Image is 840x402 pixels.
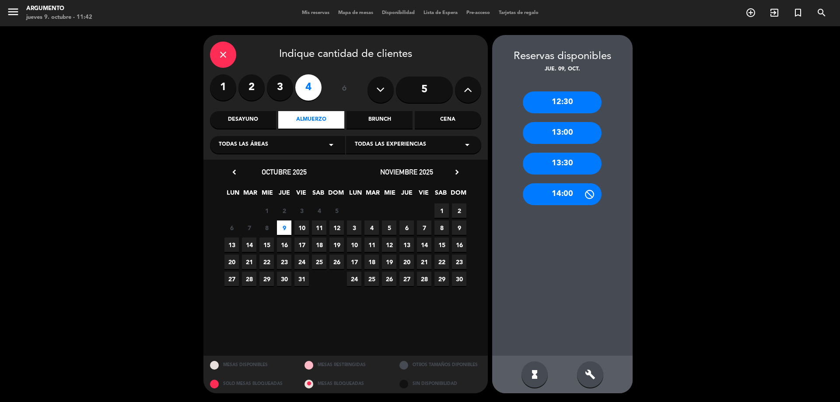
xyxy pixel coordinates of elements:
span: 11 [364,238,379,252]
div: Desayuno [210,111,276,129]
span: 29 [259,272,274,286]
span: 21 [417,255,431,269]
span: 2 [452,203,466,218]
span: 18 [312,238,326,252]
div: Cena [415,111,481,129]
span: Todas las experiencias [355,140,426,149]
div: SOLO MESAS BLOQUEADAS [203,374,298,393]
i: build [585,369,595,380]
span: 24 [294,255,309,269]
div: Almuerzo [278,111,344,129]
span: 4 [364,220,379,235]
label: 2 [238,74,265,101]
span: 20 [224,255,239,269]
div: Argumento [26,4,92,13]
span: 1 [259,203,274,218]
span: 23 [452,255,466,269]
div: MESAS DISPONIBLES [203,356,298,374]
span: octubre 2025 [262,168,307,176]
i: hourglass_full [529,369,540,380]
i: add_circle_outline [745,7,756,18]
span: Disponibilidad [378,10,419,15]
div: 13:00 [523,122,602,144]
span: 12 [329,220,344,235]
i: exit_to_app [769,7,780,18]
span: MAR [365,188,380,202]
span: 15 [434,238,449,252]
label: 3 [267,74,293,101]
span: 12 [382,238,396,252]
span: VIE [294,188,308,202]
span: 11 [312,220,326,235]
span: 10 [347,238,361,252]
span: 24 [347,272,361,286]
span: Tarjetas de regalo [494,10,543,15]
span: 28 [417,272,431,286]
span: 9 [452,220,466,235]
span: 14 [417,238,431,252]
span: 19 [382,255,396,269]
i: search [816,7,827,18]
span: LUN [348,188,363,202]
span: Mapa de mesas [334,10,378,15]
div: 13:30 [523,153,602,175]
span: 6 [399,220,414,235]
span: SAB [434,188,448,202]
div: MESAS RESTRINGIDAS [298,356,393,374]
span: 8 [259,220,274,235]
span: 13 [399,238,414,252]
span: DOM [328,188,343,202]
span: 20 [399,255,414,269]
span: SAB [311,188,325,202]
label: 4 [295,74,322,101]
span: 21 [242,255,256,269]
i: arrow_drop_down [462,140,472,150]
span: 8 [434,220,449,235]
span: JUE [277,188,291,202]
label: 1 [210,74,236,101]
span: 3 [294,203,309,218]
span: 30 [452,272,466,286]
span: 25 [312,255,326,269]
i: chevron_left [230,168,239,177]
i: menu [7,5,20,18]
span: 26 [382,272,396,286]
span: 23 [277,255,291,269]
span: Lista de Espera [419,10,462,15]
span: 26 [329,255,344,269]
span: MAR [243,188,257,202]
span: MIE [382,188,397,202]
span: DOM [451,188,465,202]
div: 12:30 [523,91,602,113]
span: 15 [259,238,274,252]
i: turned_in_not [793,7,803,18]
span: 29 [434,272,449,286]
span: 3 [347,220,361,235]
i: close [218,49,228,60]
span: 18 [364,255,379,269]
div: MESAS BLOQUEADAS [298,374,393,393]
span: 7 [242,220,256,235]
i: arrow_drop_down [326,140,336,150]
button: menu [7,5,20,21]
span: 22 [259,255,274,269]
span: 7 [417,220,431,235]
span: 10 [294,220,309,235]
span: Mis reservas [297,10,334,15]
span: 27 [224,272,239,286]
span: VIE [416,188,431,202]
div: jue. 09, oct. [492,65,633,74]
div: Indique cantidad de clientes [210,42,481,68]
div: jueves 9. octubre - 11:42 [26,13,92,22]
span: 5 [382,220,396,235]
span: 31 [294,272,309,286]
span: 17 [347,255,361,269]
div: SIN DISPONIBILIDAD [393,374,488,393]
span: 9 [277,220,291,235]
span: 28 [242,272,256,286]
span: 1 [434,203,449,218]
span: 14 [242,238,256,252]
div: OTROS TAMAÑOS DIPONIBLES [393,356,488,374]
span: 16 [452,238,466,252]
div: ó [330,74,359,105]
